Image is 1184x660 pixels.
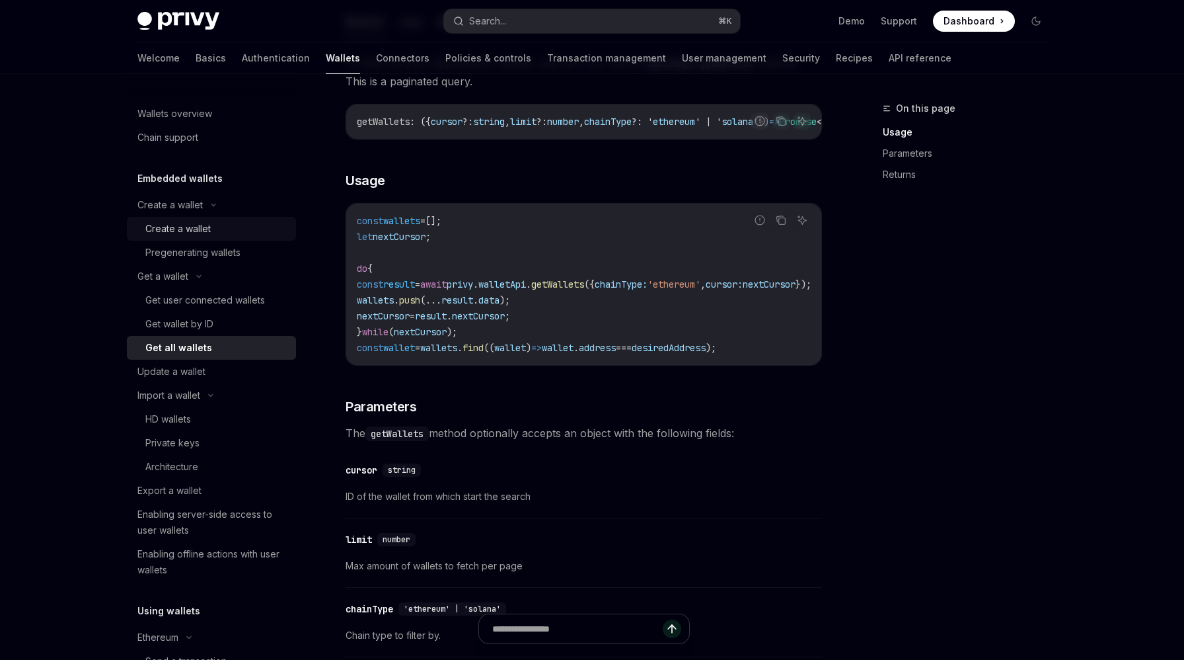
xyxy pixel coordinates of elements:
[357,342,383,354] span: const
[415,342,420,354] span: =
[127,126,296,149] a: Chain support
[794,112,811,130] button: Ask AI
[943,15,994,28] span: Dashboard
[751,112,768,130] button: Report incorrect code
[137,603,200,619] h5: Using wallets
[357,231,373,243] span: let
[346,464,377,477] div: cursor
[357,278,383,290] span: const
[383,342,415,354] span: wallet
[573,342,579,354] span: .
[420,294,425,306] span: (
[883,164,1057,185] a: Returns
[447,310,452,322] span: .
[357,116,410,128] span: getWallets
[127,407,296,431] a: HD wallets
[357,215,383,227] span: const
[484,342,494,354] span: ((
[447,278,473,290] span: privy
[346,171,385,190] span: Usage
[531,342,542,354] span: =>
[881,15,917,28] a: Support
[896,101,955,116] span: On this page
[616,342,632,354] span: ===
[127,288,296,312] a: Get user connected wallets
[137,171,223,186] h5: Embedded wallets
[494,342,526,354] span: wallet
[584,116,632,128] span: chainType
[388,326,394,338] span: (
[700,278,706,290] span: ,
[883,143,1057,164] a: Parameters
[367,263,373,274] span: {
[357,310,410,322] span: nextCursor
[769,116,780,128] span: =>
[510,116,536,128] span: limit
[933,11,1015,32] a: Dashboard
[647,278,700,290] span: 'ethereum'
[137,12,219,30] img: dark logo
[447,326,457,338] span: );
[357,326,362,338] span: }
[772,212,790,229] button: Copy the contents from the code block
[383,278,415,290] span: result
[196,42,226,74] a: Basics
[127,336,296,360] a: Get all wallets
[137,546,288,578] div: Enabling offline actions with user wallets
[584,278,595,290] span: ({
[794,212,811,229] button: Ask AI
[782,42,820,74] a: Security
[145,435,200,451] div: Private keys
[127,431,296,455] a: Private keys
[706,342,716,354] span: );
[145,221,211,237] div: Create a wallet
[137,483,202,499] div: Export a wallet
[547,116,579,128] span: number
[145,340,212,356] div: Get all wallets
[137,197,203,213] div: Create a wallet
[346,558,822,574] span: Max amount of wallets to fetch per page
[127,542,296,582] a: Enabling offline actions with user wallets
[399,294,420,306] span: push
[473,294,478,306] span: .
[145,292,265,308] div: Get user connected wallets
[579,116,584,128] span: ,
[536,116,547,128] span: ?:
[721,116,753,128] span: solana
[145,316,213,332] div: Get wallet by ID
[137,106,212,122] div: Wallets overview
[127,102,296,126] a: Wallets overview
[394,294,399,306] span: .
[420,215,425,227] span: =
[889,42,951,74] a: API reference
[836,42,873,74] a: Recipes
[383,534,410,545] span: number
[394,326,447,338] span: nextCursor
[526,342,531,354] span: )
[145,411,191,427] div: HD wallets
[127,503,296,542] a: Enabling server-side access to user wallets
[632,342,706,354] span: desiredAddress
[441,294,473,306] span: result
[505,116,510,128] span: ,
[526,278,531,290] span: .
[137,630,178,645] div: Ethereum
[473,278,478,290] span: .
[127,312,296,336] a: Get wallet by ID
[505,310,510,322] span: ;
[743,278,795,290] span: nextCursor
[682,42,766,74] a: User management
[242,42,310,74] a: Authentication
[410,116,431,128] span: : ({
[346,397,416,416] span: Parameters
[127,241,296,265] a: Pregenerating wallets
[772,112,790,130] button: Copy the contents from the code block
[326,42,360,74] a: Wallets
[145,459,198,475] div: Architecture
[127,455,296,479] a: Architecture
[595,278,647,290] span: chainType:
[373,231,425,243] span: nextCursor
[137,388,200,403] div: Import a wallet
[346,424,822,442] span: The method optionally accepts an object with the following fields:
[653,116,695,128] span: ethereum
